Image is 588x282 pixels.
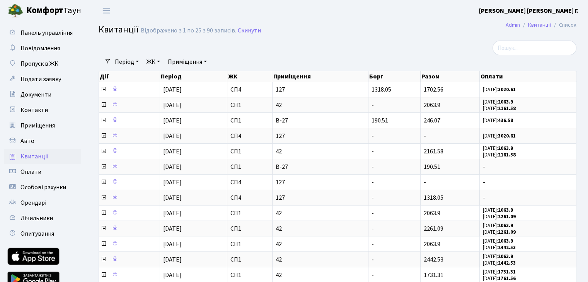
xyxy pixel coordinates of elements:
small: [DATE]: [483,133,516,139]
b: 2442.53 [498,244,516,251]
small: [DATE]: [483,253,513,260]
span: Пропуск в ЖК [20,59,58,68]
th: ЖК [227,71,273,82]
small: [DATE]: [483,151,516,158]
span: 2161.58 [424,147,443,156]
small: [DATE]: [483,238,513,245]
a: Квитанції [528,21,551,29]
span: 1318.05 [372,85,391,94]
span: - [372,209,374,217]
span: Документи [20,90,51,99]
span: 2063.9 [424,101,440,109]
span: - [372,224,374,233]
span: 127 [276,87,365,93]
a: Особові рахунки [4,180,81,195]
span: - [372,255,374,264]
li: Список [551,21,576,29]
span: СП4 [230,87,269,93]
b: 2063.9 [498,238,513,245]
a: Квитанції [4,149,81,164]
a: ЖК [143,55,163,68]
a: Лічильники [4,211,81,226]
a: Опитування [4,226,81,241]
small: [DATE]: [483,268,516,275]
a: Подати заявку [4,71,81,87]
span: 1731.31 [424,271,443,279]
span: 1702.56 [424,85,443,94]
b: 3020.61 [498,86,516,93]
span: Квитанції [20,152,49,161]
span: [DATE] [163,240,182,248]
b: 2063.9 [498,207,513,214]
span: В-27 [276,117,365,124]
a: Панель управління [4,25,81,41]
a: Період [112,55,142,68]
span: - [483,195,573,201]
span: СП1 [230,226,269,232]
span: СП4 [230,179,269,185]
th: Період [160,71,227,82]
span: Оплати [20,168,41,176]
small: [DATE]: [483,117,513,124]
span: СП4 [230,133,269,139]
span: - [372,178,374,187]
span: СП1 [230,102,269,108]
span: - [372,163,374,171]
span: Орендарі [20,199,46,207]
small: [DATE]: [483,275,516,282]
b: 3020.61 [498,133,516,139]
span: Таун [26,4,81,17]
span: [DATE] [163,116,182,125]
th: Оплати [480,71,576,82]
span: 1318.05 [424,194,443,202]
button: Переключити навігацію [97,4,116,17]
span: 2261.09 [424,224,443,233]
span: [DATE] [163,209,182,217]
span: [DATE] [163,163,182,171]
span: - [372,132,374,140]
b: 2063.9 [498,222,513,229]
a: Admin [506,21,520,29]
span: - [372,271,374,279]
input: Пошук... [493,41,576,55]
a: [PERSON_NAME] [PERSON_NAME] Г. [479,6,579,15]
span: 42 [276,226,365,232]
span: - [372,194,374,202]
span: 190.51 [372,116,388,125]
span: Опитування [20,229,54,238]
b: 2063.9 [498,99,513,105]
small: [DATE]: [483,260,516,267]
b: Комфорт [26,4,63,17]
a: Повідомлення [4,41,81,56]
span: СП1 [230,148,269,155]
span: Квитанції [99,23,139,36]
b: 436.58 [498,117,513,124]
small: [DATE]: [483,105,516,112]
img: logo.png [8,3,23,19]
span: [DATE] [163,255,182,264]
span: [DATE] [163,224,182,233]
span: Особові рахунки [20,183,66,192]
span: [DATE] [163,132,182,140]
span: 127 [276,195,365,201]
span: [DATE] [163,101,182,109]
span: 42 [276,210,365,216]
span: 190.51 [424,163,440,171]
small: [DATE]: [483,213,516,220]
span: 2063.9 [424,240,440,248]
a: Контакти [4,102,81,118]
span: СП1 [230,117,269,124]
a: Оплати [4,164,81,180]
b: 2261.09 [498,213,516,220]
nav: breadcrumb [494,17,588,33]
a: Документи [4,87,81,102]
div: Відображено з 1 по 25 з 90 записів. [141,27,236,34]
span: СП1 [230,241,269,247]
span: - [483,179,573,185]
b: 2161.58 [498,151,516,158]
b: 2063.9 [498,253,513,260]
span: СП1 [230,164,269,170]
b: 2063.9 [498,145,513,152]
span: - [483,164,573,170]
small: [DATE]: [483,244,516,251]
